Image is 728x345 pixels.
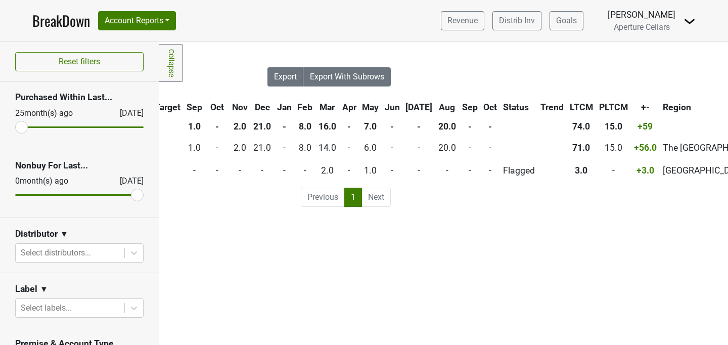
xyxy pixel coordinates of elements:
[275,117,294,136] th: -
[382,117,402,136] th: -
[446,165,448,176] span: -
[303,67,391,87] button: Export With Subrows
[538,98,567,116] th: Trend: activate to sort column ascending
[418,165,420,176] span: -
[540,102,564,112] span: Trend
[500,160,537,182] td: Flagged
[489,165,491,176] span: -
[382,98,402,116] th: Jun: activate to sort column ascending
[205,98,228,116] th: Oct: activate to sort column ascending
[364,165,377,176] span: 1.0
[318,143,336,153] span: 14.0
[492,11,541,30] a: Distrib Inv
[230,117,250,136] th: 2.0
[460,117,480,136] th: -
[575,165,587,176] span: 3.0
[239,165,241,176] span: -
[15,107,96,119] div: 25 month(s) ago
[469,143,471,153] span: -
[344,188,362,207] a: 1
[152,98,183,116] th: Target: activate to sort column ascending
[321,165,334,176] span: 2.0
[299,143,311,153] span: 8.0
[283,165,286,176] span: -
[184,117,205,136] th: 1.0
[641,102,650,112] span: +-
[283,143,286,153] span: -
[418,143,420,153] span: -
[253,143,271,153] span: 21.0
[267,67,304,87] button: Export
[275,98,294,116] th: Jan: activate to sort column ascending
[340,98,359,116] th: Apr: activate to sort column ascending
[634,143,657,153] span: +56.0
[612,165,615,176] span: -
[348,165,350,176] span: -
[15,92,144,103] h3: Purchased Within Last...
[567,117,596,136] th: 74.0
[340,117,359,136] th: -
[500,98,537,116] th: Status: activate to sort column ascending
[15,160,144,171] h3: Nonbuy For Last...
[441,11,484,30] a: Revenue
[216,165,218,176] span: -
[295,98,315,116] th: Feb: activate to sort column ascending
[570,102,593,112] span: LTCM
[316,98,339,116] th: Mar: activate to sort column ascending
[684,15,696,27] img: Dropdown Menu
[391,165,393,176] span: -
[636,165,654,176] span: +3.0
[184,98,205,116] th: Sep: activate to sort column ascending
[460,98,480,116] th: Sep: activate to sort column ascending
[348,143,350,153] span: -
[251,117,274,136] th: 21.0
[111,175,144,187] div: [DATE]
[316,117,339,136] th: 16.0
[205,117,228,136] th: -
[572,143,590,153] span: 71.0
[230,98,250,116] th: Nov: activate to sort column ascending
[403,98,435,116] th: Jul: activate to sort column ascending
[438,143,456,153] span: 20.0
[567,98,596,116] th: LTCM: activate to sort column ascending
[359,98,381,116] th: May: activate to sort column ascending
[481,98,499,116] th: Oct: activate to sort column ascending
[550,11,583,30] a: Goals
[436,117,459,136] th: 20.0
[436,98,459,116] th: Aug: activate to sort column ascending
[631,98,659,116] th: +-: activate to sort column ascending
[359,117,381,136] th: 7.0
[159,44,183,82] a: Collapse
[310,72,384,81] span: Export With Subrows
[608,8,675,21] div: [PERSON_NAME]
[98,11,176,30] button: Account Reports
[234,143,246,153] span: 2.0
[391,143,393,153] span: -
[15,229,58,239] h3: Distributor
[605,143,622,153] span: 15.0
[503,102,529,112] span: Status
[15,52,144,71] button: Reset filters
[188,143,201,153] span: 1.0
[193,165,196,176] span: -
[364,143,377,153] span: 6.0
[261,165,263,176] span: -
[597,98,630,116] th: PLTCM: activate to sort column ascending
[111,107,144,119] div: [DATE]
[32,10,90,31] a: BreakDown
[15,175,96,187] div: 0 month(s) ago
[614,22,670,32] span: Aperture Cellars
[469,165,471,176] span: -
[304,165,306,176] span: -
[599,102,628,112] span: PLTCM
[274,72,297,81] span: Export
[489,143,491,153] span: -
[15,284,37,294] h3: Label
[60,228,68,240] span: ▼
[597,117,630,136] th: 15.0
[638,121,653,132] span: +59
[403,117,435,136] th: -
[481,117,499,136] th: -
[155,102,180,112] span: Target
[40,283,48,295] span: ▼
